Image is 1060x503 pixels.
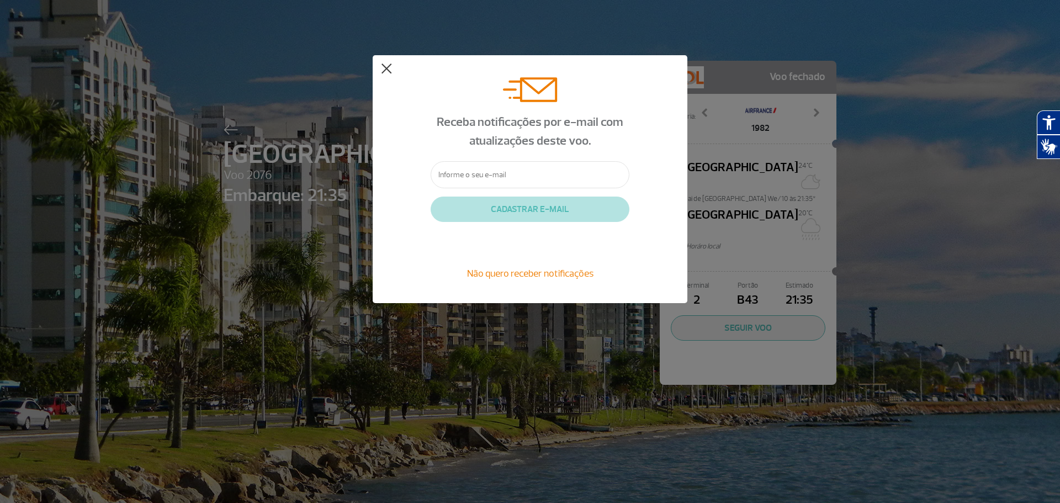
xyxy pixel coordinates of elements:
button: Abrir recursos assistivos. [1037,110,1060,135]
button: CADASTRAR E-MAIL [431,197,629,222]
span: Não quero receber notificações [467,267,593,279]
input: Informe o seu e-mail [431,161,629,188]
span: Receba notificações por e-mail com atualizações deste voo. [437,114,623,149]
div: Plugin de acessibilidade da Hand Talk. [1037,110,1060,159]
button: Abrir tradutor de língua de sinais. [1037,135,1060,159]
